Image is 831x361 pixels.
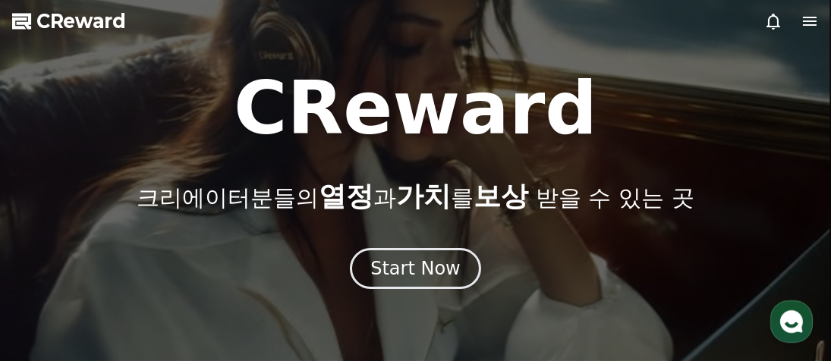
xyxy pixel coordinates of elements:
[12,9,126,33] a: CReward
[36,9,126,33] span: CReward
[474,180,528,212] span: 보상
[139,259,157,271] span: 대화
[235,258,253,270] span: 설정
[137,181,694,212] p: 크리에이터분들의 과 를 받을 수 있는 곳
[196,235,291,273] a: 설정
[370,256,461,281] div: Start Now
[234,72,597,145] h1: CReward
[350,263,481,278] a: Start Now
[5,235,100,273] a: 홈
[48,258,57,270] span: 홈
[319,180,373,212] span: 열정
[350,248,481,289] button: Start Now
[396,180,451,212] span: 가치
[100,235,196,273] a: 대화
